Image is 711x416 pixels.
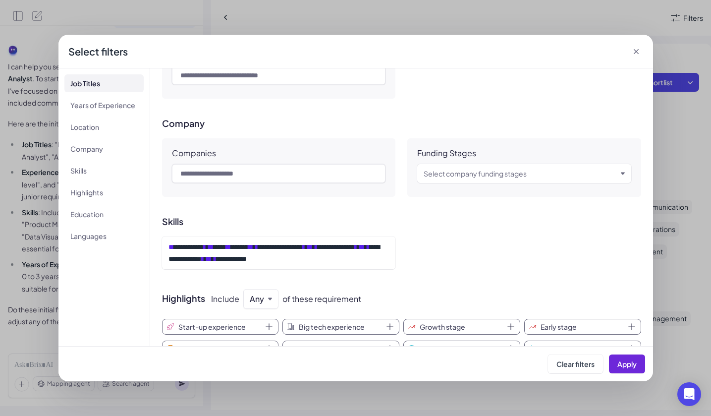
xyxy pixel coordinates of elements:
[64,74,144,92] li: Job Titles
[282,341,399,357] button: Promoted fast
[282,294,361,304] span: of these requirement
[541,344,583,354] span: International
[162,119,641,128] h3: Company
[68,45,128,59] div: Select filters
[162,341,279,357] button: High average tenure
[211,294,239,304] span: Include
[424,168,617,179] button: Select company funding stages
[524,319,641,335] button: Early stage
[424,168,527,179] div: Select company funding stages
[403,341,520,357] button: Multilingual
[677,382,701,406] div: Open Intercom Messenger
[162,289,641,309] h3: Highlights
[64,205,144,223] li: Education
[178,322,246,332] span: Start-up experience
[299,344,347,354] span: Promoted fast
[64,183,144,201] li: Highlights
[403,319,520,335] button: Growth stage
[178,344,245,354] span: High average tenure
[162,217,641,227] h3: Skills
[420,322,465,332] span: Growth stage
[299,322,365,332] span: Big tech experience
[541,322,577,332] span: Early stage
[420,344,456,354] span: Multilingual
[172,148,216,158] div: Companies
[162,319,279,335] button: Start-up experience
[524,341,641,357] button: International
[609,355,645,373] button: Apply
[282,319,399,335] button: Big tech experience
[64,140,144,158] li: Company
[548,355,603,373] button: Clear filters
[417,148,476,158] div: Funding Stages
[64,227,144,245] li: Languages
[64,96,144,114] li: Years of Experience
[250,293,264,305] button: Any
[617,359,637,368] span: Apply
[64,162,144,179] li: Skills
[64,118,144,136] li: Location
[556,359,595,368] span: Clear filters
